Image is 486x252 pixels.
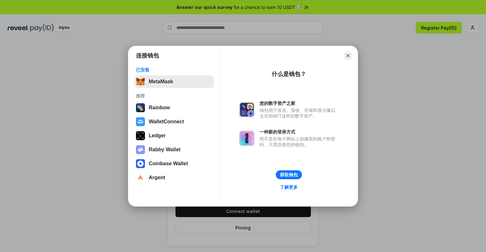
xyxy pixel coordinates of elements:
div: 什么是钱包？ [272,70,306,78]
div: 获取钱包 [280,172,298,178]
div: 您的数字资产之家 [260,100,339,106]
button: Rainbow [134,101,214,114]
div: 推荐 [136,93,212,99]
div: 钱包用于发送、接收、存储和显示像以太坊和NFT这样的数字资产。 [260,107,339,119]
div: Rainbow [149,105,170,111]
img: svg+xml,%3Csvg%20xmlns%3D%22http%3A%2F%2Fwww.w3.org%2F2000%2Fsvg%22%20fill%3D%22none%22%20viewBox... [239,102,254,117]
button: Close [344,51,353,60]
div: 已安装 [136,67,212,73]
div: Argent [149,175,165,180]
h1: 连接钱包 [136,52,159,59]
div: Coinbase Wallet [149,161,188,167]
button: 获取钱包 [276,170,302,179]
div: 了解更多 [280,184,298,190]
a: 了解更多 [276,183,302,191]
button: WalletConnect [134,115,214,128]
img: svg+xml,%3Csvg%20width%3D%2228%22%20height%3D%2228%22%20viewBox%3D%220%200%2028%2028%22%20fill%3D... [136,173,145,182]
img: svg+xml,%3Csvg%20width%3D%2228%22%20height%3D%2228%22%20viewBox%3D%220%200%2028%2028%22%20fill%3D... [136,159,145,168]
div: 而不是在每个网站上创建新的账户和密码，只需连接您的钱包。 [260,136,339,147]
img: svg+xml,%3Csvg%20width%3D%22120%22%20height%3D%22120%22%20viewBox%3D%220%200%20120%20120%22%20fil... [136,103,145,112]
img: svg+xml,%3Csvg%20fill%3D%22none%22%20height%3D%2233%22%20viewBox%3D%220%200%2035%2033%22%20width%... [136,77,145,86]
button: MetaMask [134,75,214,88]
div: Ledger [149,133,166,139]
div: 一种新的登录方式 [260,129,339,135]
button: Rabby Wallet [134,143,214,156]
button: Argent [134,171,214,184]
button: Coinbase Wallet [134,157,214,170]
img: svg+xml,%3Csvg%20xmlns%3D%22http%3A%2F%2Fwww.w3.org%2F2000%2Fsvg%22%20width%3D%2228%22%20height%3... [136,131,145,140]
button: Ledger [134,129,214,142]
div: Rabby Wallet [149,147,181,153]
img: svg+xml,%3Csvg%20xmlns%3D%22http%3A%2F%2Fwww.w3.org%2F2000%2Fsvg%22%20fill%3D%22none%22%20viewBox... [136,145,145,154]
img: svg+xml,%3Csvg%20width%3D%2228%22%20height%3D%2228%22%20viewBox%3D%220%200%2028%2028%22%20fill%3D... [136,117,145,126]
img: svg+xml,%3Csvg%20xmlns%3D%22http%3A%2F%2Fwww.w3.org%2F2000%2Fsvg%22%20fill%3D%22none%22%20viewBox... [239,131,254,146]
div: MetaMask [149,79,173,85]
div: WalletConnect [149,119,184,125]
